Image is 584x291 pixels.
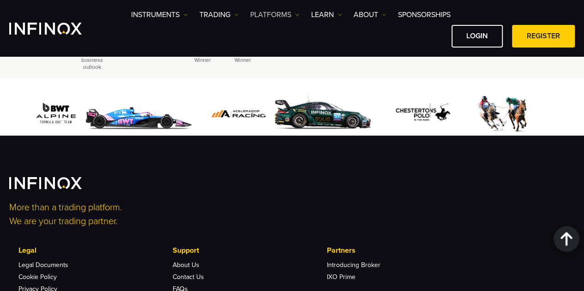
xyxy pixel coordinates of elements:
[131,9,188,20] a: Instruments
[173,273,204,281] a: Contact Us
[452,25,503,48] a: LOGIN
[173,261,199,269] a: About Us
[173,245,326,256] p: Support
[18,261,68,269] a: Legal Documents
[9,201,575,228] p: More than a trading platform. We are your trading partner.
[512,25,575,48] a: REGISTER
[398,9,451,20] a: SPONSORSHIPS
[18,273,57,281] a: Cookie Policy
[327,245,481,256] p: Partners
[18,245,172,256] p: Legal
[250,9,300,20] a: PLATFORMS
[327,273,355,281] a: IXO Prime
[354,9,386,20] a: ABOUT
[9,23,103,35] a: INFINOX Logo
[311,9,342,20] a: Learn
[199,9,239,20] a: TRADING
[327,261,380,269] a: Introducing Broker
